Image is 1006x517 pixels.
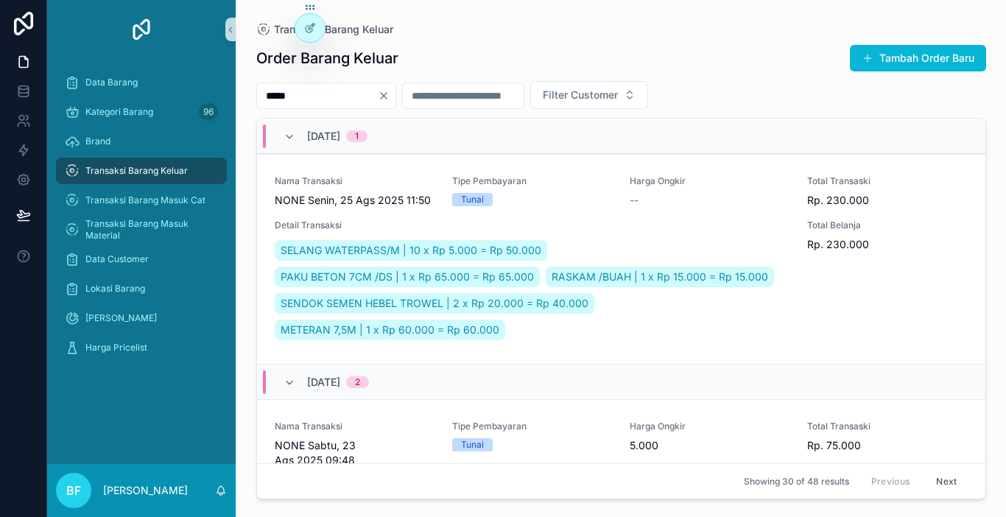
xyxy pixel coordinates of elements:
[355,376,360,388] div: 2
[461,438,484,451] div: Tunai
[85,165,188,177] span: Transaksi Barang Keluar
[281,323,499,337] span: METERAN 7,5M | 1 x Rp 60.000 = Rp 60.000
[275,438,435,468] span: NONE Sabtu, 23 Ags 2025 09:48
[630,421,789,432] span: Harga Ongkir
[56,305,227,331] a: [PERSON_NAME]
[56,217,227,243] a: Transaksi Barang Masuk Material
[85,312,157,324] span: [PERSON_NAME]
[56,99,227,125] a: Kategori Barang96
[630,175,789,187] span: Harga Ongkir
[281,296,588,311] span: SENDOK SEMEN HEBEL TROWEL | 2 x Rp 20.000 = Rp 40.000
[307,129,340,144] span: [DATE]
[257,154,985,364] a: Nama TransaksiNONE Senin, 25 Ags 2025 11:50Tipe PembayaranTunaiHarga Ongkir--Total TransaskiRp. 2...
[274,22,393,37] span: Transaksi Barang Keluar
[850,45,986,71] button: Tambah Order Baru
[807,421,967,432] span: Total Transaski
[47,59,236,380] div: scrollable content
[543,88,618,102] span: Filter Customer
[66,482,81,499] span: BF
[630,438,789,453] span: 5.000
[85,77,138,88] span: Data Barang
[461,193,484,206] div: Tunai
[56,275,227,302] a: Lokasi Barang
[275,293,594,314] a: SENDOK SEMEN HEBEL TROWEL | 2 x Rp 20.000 = Rp 40.000
[552,270,768,284] span: RASKAM /BUAH | 1 x Rp 15.000 = Rp 15.000
[807,438,967,453] span: Rp. 75.000
[807,219,967,231] span: Total Belanja
[103,483,188,498] p: [PERSON_NAME]
[56,187,227,214] a: Transaksi Barang Masuk Cat
[530,81,648,109] button: Select Button
[56,334,227,361] a: Harga Pricelist
[275,267,540,287] a: PAKU BETON 7CM /DS | 1 x Rp 65.000 = Rp 65.000
[275,421,435,432] span: Nama Transaksi
[307,375,340,390] span: [DATE]
[546,267,774,287] a: RASKAM /BUAH | 1 x Rp 15.000 = Rp 15.000
[275,240,547,261] a: SELANG WATERPASS/M | 10 x Rp 5.000 = Rp 50.000
[807,237,967,252] span: Rp. 230.000
[275,175,435,187] span: Nama Transaksi
[807,193,967,208] span: Rp. 230.000
[85,218,212,242] span: Transaksi Barang Masuk Material
[85,136,110,147] span: Brand
[56,158,227,184] a: Transaksi Barang Keluar
[275,193,435,208] span: NONE Senin, 25 Ags 2025 11:50
[85,283,145,295] span: Lokasi Barang
[744,476,849,488] span: Showing 30 of 48 results
[355,130,359,142] div: 1
[452,421,612,432] span: Tipe Pembayaran
[275,219,790,231] span: Detail Transaksi
[807,175,967,187] span: Total Transaski
[630,193,639,208] span: --
[85,253,149,265] span: Data Customer
[56,69,227,96] a: Data Barang
[130,18,153,41] img: App logo
[378,90,395,102] button: Clear
[281,270,534,284] span: PAKU BETON 7CM /DS | 1 x Rp 65.000 = Rp 65.000
[926,470,967,493] button: Next
[256,48,398,68] h1: Order Barang Keluar
[199,103,218,121] div: 96
[85,194,205,206] span: Transaksi Barang Masuk Cat
[256,22,393,37] a: Transaksi Barang Keluar
[275,320,505,340] a: METERAN 7,5M | 1 x Rp 60.000 = Rp 60.000
[85,106,153,118] span: Kategori Barang
[452,175,612,187] span: Tipe Pembayaran
[56,128,227,155] a: Brand
[56,246,227,272] a: Data Customer
[281,243,541,258] span: SELANG WATERPASS/M | 10 x Rp 5.000 = Rp 50.000
[85,342,147,354] span: Harga Pricelist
